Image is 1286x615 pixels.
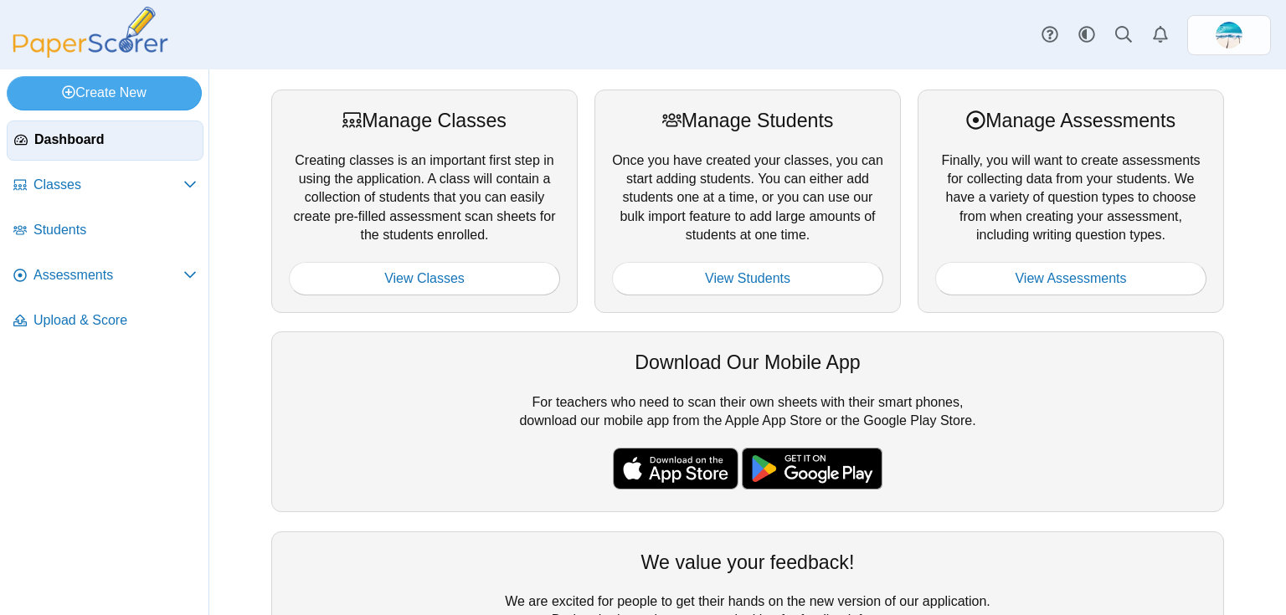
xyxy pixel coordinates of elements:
a: Dashboard [7,120,203,161]
a: Create New [7,76,202,110]
div: We value your feedback! [289,549,1206,576]
span: Upload & Score [33,311,197,330]
div: Download Our Mobile App [289,349,1206,376]
div: Manage Classes [289,107,560,134]
span: Assessments [33,266,183,284]
span: Students [33,221,197,239]
a: Students [7,211,203,251]
a: PaperScorer [7,46,174,60]
div: Creating classes is an important first step in using the application. A class will contain a coll... [271,90,578,313]
div: Once you have created your classes, you can start adding students. You can either add students on... [594,90,901,313]
img: google-play-badge.png [742,448,882,489]
span: Dashboard [34,131,196,149]
img: PaperScorer [7,7,174,58]
a: View Students [612,262,883,295]
img: apple-store-badge.svg [613,448,738,489]
a: View Assessments [935,262,1206,295]
div: For teachers who need to scan their own sheets with their smart phones, download our mobile app f... [271,331,1224,512]
a: ps.H1yuw66FtyTk4FxR [1187,15,1271,55]
span: Chrissy Greenberg [1216,22,1242,49]
a: Upload & Score [7,301,203,341]
a: Alerts [1142,17,1179,54]
a: Classes [7,166,203,206]
a: Assessments [7,256,203,296]
a: View Classes [289,262,560,295]
div: Finally, you will want to create assessments for collecting data from your students. We have a va... [918,90,1224,313]
div: Manage Assessments [935,107,1206,134]
img: ps.H1yuw66FtyTk4FxR [1216,22,1242,49]
span: Classes [33,176,183,194]
div: Manage Students [612,107,883,134]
